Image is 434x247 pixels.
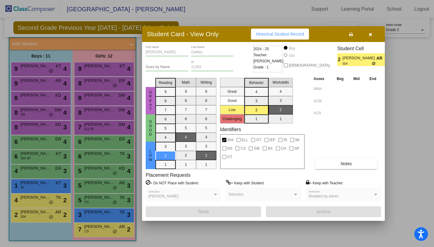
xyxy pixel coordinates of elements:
th: End [364,75,381,82]
span: OT [227,153,232,161]
span: IEP [270,136,275,144]
span: SIB [254,145,259,152]
span: [DEMOGRAPHIC_DATA] [289,62,330,69]
span: 2024 - 25 [253,46,269,52]
h3: Student Cell [337,46,390,51]
input: assessment [314,96,330,106]
span: GT [256,136,261,144]
span: [PERSON_NAME] [148,194,178,198]
th: Mid [348,75,364,82]
span: AR [376,55,385,61]
span: Great [148,90,153,111]
button: Archive [266,206,381,217]
input: assessment [314,84,330,93]
h3: Student Card - View Only [147,30,219,38]
span: Low [148,149,153,162]
span: Archive [317,209,331,214]
span: 2 [337,56,342,63]
span: Good [148,120,153,137]
span: ELL [242,136,248,144]
span: Disabled by admin [309,194,339,198]
button: Historical Student Record [251,29,309,40]
input: assessment [314,109,330,118]
span: 2 [385,56,390,63]
label: = Keep with Student: [226,180,265,186]
span: CH [281,145,286,152]
span: Notes [341,161,352,166]
button: Notes [315,158,377,169]
input: goes by name [146,65,188,69]
th: Asses [312,75,332,82]
label: Placement Requests [146,172,191,178]
span: MI [295,136,299,144]
div: Boy [289,46,295,51]
label: Identifiers [220,127,241,132]
input: Enter ID [191,65,234,69]
div: Girl [289,53,295,58]
span: BX [268,145,273,152]
span: CS [240,145,246,152]
span: RI [283,136,287,144]
span: [PERSON_NAME] [343,55,376,61]
label: = Keep with Teacher: [306,180,344,186]
span: SP [294,145,299,152]
span: Grade : 1 [253,64,269,70]
label: = Do NOT Place with Student: [146,180,199,186]
span: 504 [227,136,233,144]
span: 504 [343,61,372,66]
span: Historical Student Record [256,32,304,37]
th: Beg [332,75,348,82]
span: NS [227,145,232,152]
span: Save [198,209,209,214]
span: Teacher: [PERSON_NAME] [253,52,283,64]
button: Save [146,206,261,217]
